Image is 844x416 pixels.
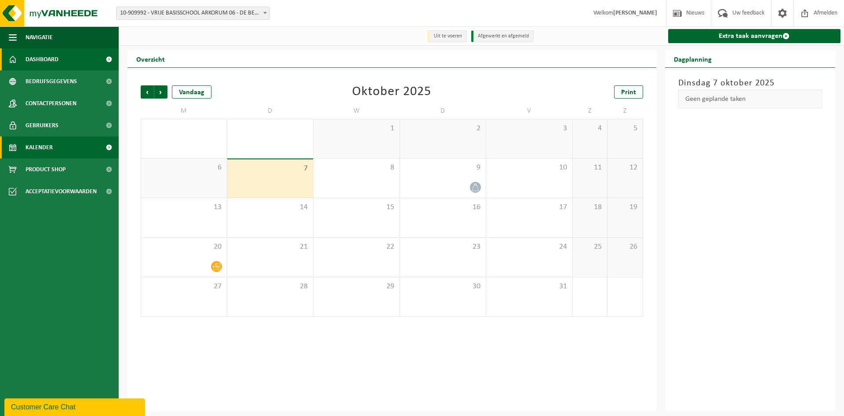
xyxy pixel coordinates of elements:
span: 6 [146,163,222,173]
span: 4 [577,124,603,133]
span: Kalender [25,136,53,158]
td: Z [608,103,643,119]
td: D [227,103,314,119]
td: M [141,103,227,119]
span: Dashboard [25,48,58,70]
span: 1 [318,124,395,133]
div: Geen geplande taken [678,90,822,108]
span: 20 [146,242,222,252]
span: Gebruikers [25,114,58,136]
span: 22 [318,242,395,252]
a: Print [614,85,643,99]
span: 16 [404,202,482,212]
iframe: chat widget [4,397,147,416]
strong: [PERSON_NAME] [613,10,657,16]
span: Acceptatievoorwaarden [25,180,97,202]
span: 12 [612,163,638,173]
span: 11 [577,163,603,173]
span: 15 [318,202,395,212]
td: W [313,103,400,119]
span: 14 [232,202,309,212]
span: Contactpersonen [25,92,76,114]
span: 10-909992 - VRIJE BASISSCHOOL ARKORUM 06 - DE BEVER - ROESELARE [116,7,270,20]
span: 10 [491,163,568,173]
div: Vandaag [172,85,211,99]
span: 28 [232,282,309,291]
span: Product Shop [25,158,65,180]
span: 10-909992 - VRIJE BASISSCHOOL ARKORUM 06 - DE BEVER - ROESELARE [116,7,269,19]
td: Z [573,103,608,119]
span: 9 [404,163,482,173]
span: 26 [612,242,638,252]
span: 24 [491,242,568,252]
span: 13 [146,202,222,212]
span: Volgende [154,85,167,99]
span: 17 [491,202,568,212]
h3: Dinsdag 7 oktober 2025 [678,77,822,90]
td: V [486,103,573,119]
span: Vorige [141,85,154,99]
span: Print [621,89,636,96]
span: Navigatie [25,26,53,48]
td: D [400,103,487,119]
a: Extra taak aanvragen [668,29,841,43]
span: 30 [404,282,482,291]
span: 7 [232,164,309,173]
div: Oktober 2025 [352,85,431,99]
span: 8 [318,163,395,173]
span: 3 [491,124,568,133]
span: 21 [232,242,309,252]
span: 25 [577,242,603,252]
span: 19 [612,202,638,212]
span: 2 [404,124,482,133]
h2: Overzicht [127,50,174,67]
span: 29 [318,282,395,291]
span: 18 [577,202,603,212]
li: Uit te voeren [427,30,467,42]
span: 23 [404,242,482,252]
span: 27 [146,282,222,291]
li: Afgewerkt en afgemeld [471,30,534,42]
h2: Dagplanning [665,50,720,67]
span: 5 [612,124,638,133]
span: 31 [491,282,568,291]
span: Bedrijfsgegevens [25,70,77,92]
